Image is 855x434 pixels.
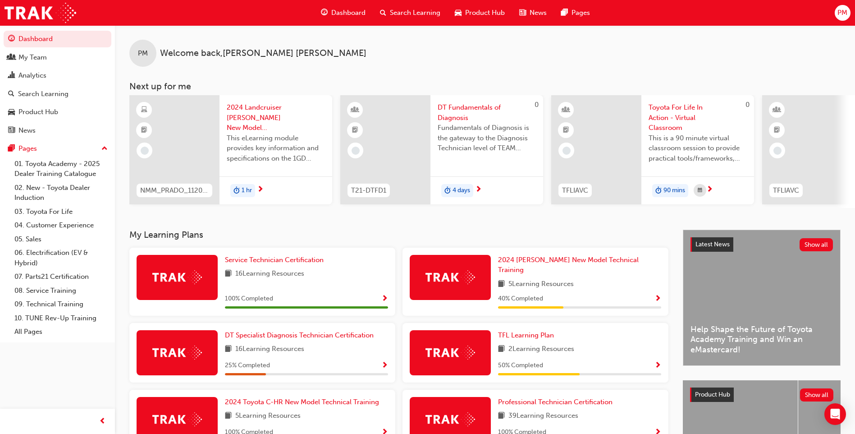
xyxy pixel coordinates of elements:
[381,360,388,371] button: Show Progress
[225,344,232,355] span: book-icon
[706,186,713,194] span: next-icon
[225,255,327,265] a: Service Technician Certification
[331,8,366,18] span: Dashboard
[438,123,536,153] span: Fundamentals of Diagnosis is the gateway to the Diagnosis Technician level of TEAM Training and s...
[140,185,209,196] span: NMM_PRADO_112024_MODULE_3
[745,101,750,109] span: 0
[18,70,46,81] div: Analytics
[530,8,547,18] span: News
[11,284,111,298] a: 08. Service Training
[453,185,470,196] span: 4 days
[227,102,325,133] span: 2024 Landcruiser [PERSON_NAME] New Model Mechanisms - Engine 3
[152,270,202,284] img: Trak
[683,230,841,366] a: Latest NewsShow allHelp Shape the Future of Toyota Academy Training and Win an eMastercard!
[381,295,388,303] span: Show Progress
[5,3,76,23] img: Trak
[561,7,568,18] span: pages-icon
[562,147,571,155] span: learningRecordVerb_NONE-icon
[8,145,15,153] span: pages-icon
[654,293,661,305] button: Show Progress
[498,360,543,371] span: 50 % Completed
[4,29,111,140] button: DashboardMy TeamAnalyticsSearch LearningProduct HubNews
[138,48,148,59] span: PM
[235,268,304,280] span: 16 Learning Resources
[498,330,558,341] a: TFL Learning Plan
[698,185,702,196] span: calendar-icon
[4,140,111,157] button: Pages
[773,185,799,196] span: TFLIAVC
[321,7,328,18] span: guage-icon
[152,346,202,360] img: Trak
[11,205,111,219] a: 03. Toyota For Life
[554,4,597,22] a: pages-iconPages
[563,104,569,116] span: learningResourceType_INSTRUCTOR_LED-icon
[695,240,730,248] span: Latest News
[129,230,668,240] h3: My Learning Plans
[498,398,613,406] span: Professional Technician Certification
[8,72,15,80] span: chart-icon
[8,90,14,98] span: search-icon
[663,185,685,196] span: 90 mins
[498,294,543,304] span: 40 % Completed
[115,81,855,92] h3: Next up for me
[4,122,111,139] a: News
[8,35,15,43] span: guage-icon
[141,147,149,155] span: learningRecordVerb_NONE-icon
[690,237,833,252] a: Latest NewsShow all
[508,411,578,422] span: 39 Learning Resources
[380,7,386,18] span: search-icon
[824,403,846,425] div: Open Intercom Messenger
[448,4,512,22] a: car-iconProduct Hub
[4,31,111,47] a: Dashboard
[475,186,482,194] span: next-icon
[352,125,358,136] span: booktick-icon
[11,270,111,284] a: 07. Parts21 Certification
[654,362,661,370] span: Show Progress
[129,95,332,204] a: NMM_PRADO_112024_MODULE_32024 Landcruiser [PERSON_NAME] New Model Mechanisms - Engine 3This eLear...
[774,104,780,116] span: learningResourceType_INSTRUCTOR_LED-icon
[242,185,252,196] span: 1 hr
[425,412,475,426] img: Trak
[498,255,661,275] a: 2024 [PERSON_NAME] New Model Technical Training
[695,391,730,398] span: Product Hub
[654,360,661,371] button: Show Progress
[4,104,111,120] a: Product Hub
[18,125,36,136] div: News
[8,127,15,135] span: news-icon
[800,238,833,251] button: Show all
[649,102,747,133] span: Toyota For Life In Action - Virtual Classroom
[152,412,202,426] img: Trak
[572,8,590,18] span: Pages
[774,125,780,136] span: booktick-icon
[4,86,111,102] a: Search Learning
[519,7,526,18] span: news-icon
[455,7,462,18] span: car-icon
[11,297,111,311] a: 09. Technical Training
[425,270,475,284] img: Trak
[225,294,273,304] span: 100 % Completed
[235,411,301,422] span: 5 Learning Resources
[225,330,377,341] a: DT Specialist Diagnosis Technician Certification
[690,388,833,402] a: Product HubShow all
[8,108,15,116] span: car-icon
[225,411,232,422] span: book-icon
[18,89,69,99] div: Search Learning
[225,331,374,339] span: DT Specialist Diagnosis Technician Certification
[498,344,505,355] span: book-icon
[352,147,360,155] span: learningRecordVerb_NONE-icon
[4,67,111,84] a: Analytics
[11,232,111,246] a: 05. Sales
[508,344,574,355] span: 2 Learning Resources
[225,397,383,407] a: 2024 Toyota C-HR New Model Technical Training
[225,398,379,406] span: 2024 Toyota C-HR New Model Technical Training
[498,331,554,339] span: TFL Learning Plan
[352,104,358,116] span: learningResourceType_INSTRUCTOR_LED-icon
[563,125,569,136] span: booktick-icon
[562,185,588,196] span: TFLIAVC
[225,360,270,371] span: 25 % Completed
[18,107,58,117] div: Product Hub
[101,143,108,155] span: up-icon
[4,49,111,66] a: My Team
[835,5,850,21] button: PM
